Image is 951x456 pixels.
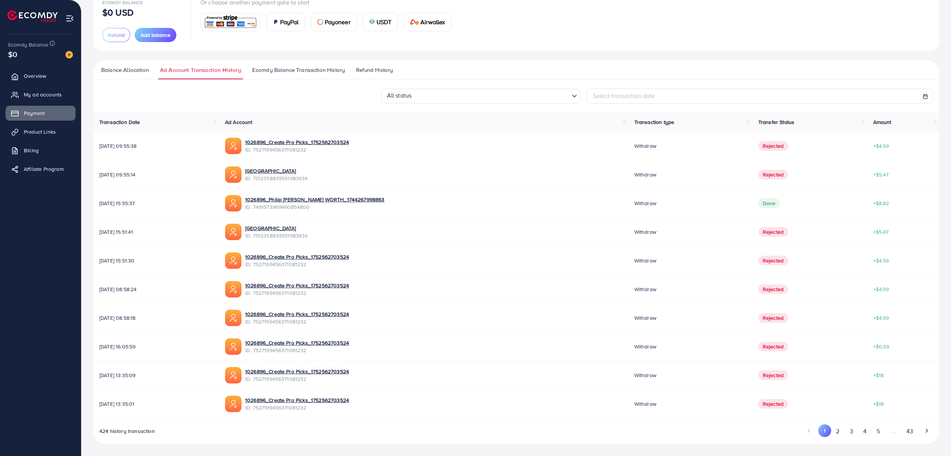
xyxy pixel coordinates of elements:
a: card [201,13,260,31]
img: ic-ads-acc.e4c84228.svg [225,252,241,269]
span: Rejected [758,399,788,409]
span: Withdraw [634,171,656,178]
img: ic-ads-acc.e4c84228.svg [225,281,241,297]
span: Ecomdy Balance Transaction History [252,66,345,74]
span: Rejected [758,342,788,351]
ul: Pagination [803,424,933,438]
img: menu [65,14,74,23]
img: card [317,19,323,25]
span: Withdraw [634,400,656,408]
span: Balance Allocation [101,66,149,74]
span: Withdraw [634,257,656,264]
span: Refund History [356,66,393,74]
span: Rejected [758,284,788,294]
a: cardAirwallex [404,13,451,31]
div: Search for option [381,89,581,103]
img: ic-ads-acc.e4c84228.svg [225,224,241,240]
span: +$18 [873,372,884,379]
span: Withdraw [634,200,656,207]
a: Billing [6,143,76,158]
span: [DATE] 08:58:18 [99,314,213,322]
span: +$4.59 [873,286,889,293]
span: +$5.47 [873,228,889,236]
span: Product Links [24,128,56,135]
img: card [410,19,419,25]
a: Overview [6,68,76,83]
span: +$4.59 [873,314,889,322]
a: 1026896_Create Pro Picks_1752562703524 [245,310,349,318]
a: Affiliate Program [6,162,76,176]
span: Airwallex [420,17,445,26]
a: Product Links [6,124,76,139]
span: [DATE] 16:05:59 [99,343,213,350]
span: Rejected [758,370,788,380]
span: ID: 7512358839551983634 [245,232,308,239]
a: cardPayoneer [311,13,357,31]
span: [DATE] 15:51:30 [99,257,213,264]
button: Go to page 5 [871,424,885,438]
span: ID: 7527199456371081232 [245,146,349,153]
button: Go to page 4 [858,424,871,438]
img: ic-ads-acc.e4c84228.svg [225,166,241,183]
span: ID: 7527199456371081232 [245,318,349,325]
button: Add balance [135,28,176,42]
a: [GEOGRAPHIC_DATA] [245,224,308,232]
span: +$5.47 [873,171,889,178]
p: $0 USD [102,8,134,17]
span: +$4.59 [873,257,889,264]
a: cardPayPal [266,13,305,31]
span: [DATE] 15:55:37 [99,200,213,207]
input: Search for option [414,90,569,102]
span: Ecomdy Balance [8,41,48,48]
img: ic-ads-acc.e4c84228.svg [225,138,241,154]
span: +$18 [873,400,884,408]
span: ID: 7527199456371081232 [245,289,349,297]
span: Rejected [758,141,788,151]
span: [DATE] 09:55:38 [99,142,213,150]
a: 1026896_Create Pro Picks_1752562703524 [245,339,349,347]
span: $0 [8,49,17,60]
span: Overview [24,72,46,80]
span: Select transaction date [593,92,655,100]
span: +$4.59 [873,142,889,150]
span: Payment [24,109,45,117]
span: ID: 7527199456371081232 [245,347,349,354]
img: ic-ads-acc.e4c84228.svg [225,310,241,326]
span: Payoneer [325,17,350,26]
span: [DATE] 13:35:09 [99,372,213,379]
span: Transaction Date [99,118,140,126]
span: Rejected [758,313,788,323]
span: +$8.82 [873,200,889,207]
span: Withdraw [634,314,656,322]
span: ID: 7527199456371081232 [245,404,349,411]
a: My ad accounts [6,87,76,102]
span: Ad Account [225,118,253,126]
span: Affiliate Program [24,165,64,173]
a: 1026896_Create Pro Picks_1752562703524 [245,396,349,404]
a: 1026896_Create Pro Picks_1752562703524 [245,282,349,289]
span: ID: 7512358839551983634 [245,175,308,182]
img: card [203,14,258,30]
span: Rejected [758,256,788,265]
span: Withdraw [634,343,656,350]
img: image [65,51,73,58]
span: 424 history transaction [99,427,155,435]
img: logo [7,10,58,22]
button: Go to page 2 [831,424,845,438]
span: ID: 7491573969460854800 [245,203,385,211]
button: Go to page 1 [818,424,831,437]
span: [DATE] 09:55:14 [99,171,213,178]
a: 1026896_Philip [PERSON_NAME] WORTH_1744267998863 [245,196,385,203]
span: ID: 7527199456371081232 [245,261,349,268]
img: ic-ads-acc.e4c84228.svg [225,195,241,211]
span: My ad accounts [24,91,62,98]
iframe: Chat [919,422,945,450]
span: Withdraw [634,228,656,236]
a: cardUSDT [363,13,398,31]
span: Done [758,198,780,208]
span: All status [385,89,413,102]
span: Rejected [758,227,788,237]
span: +$0.59 [873,343,890,350]
span: Ad Account Transaction History [160,66,241,74]
span: Amount [873,118,891,126]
